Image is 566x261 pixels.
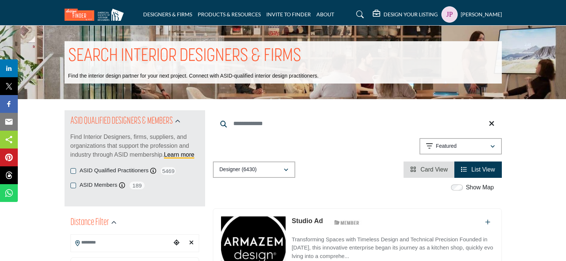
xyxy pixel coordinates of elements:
[70,115,173,128] h2: ASID QUALIFIED DESIGNERS & MEMBERS
[70,183,76,188] input: ASID Members checkbox
[471,166,495,173] span: List View
[65,9,128,21] img: Site Logo
[129,181,145,190] span: 189
[404,162,454,178] li: Card View
[349,9,369,20] a: Search
[70,133,199,159] p: Find Interior Designers, firms, suppliers, and organizations that support the profession and indu...
[292,216,323,226] p: Studio Ad
[220,166,257,173] p: Designer (6430)
[213,162,295,178] button: Designer (6430)
[71,235,171,250] input: Search Location
[292,235,494,261] p: Transforming Spaces with Timeless Design and Technical Precision Founded in [DATE], this innovati...
[80,181,118,189] label: ASID Members
[70,168,76,174] input: ASID Qualified Practitioners checkbox
[292,217,323,225] a: Studio Ad
[198,11,261,17] a: PRODUCTS & RESOURCES
[213,115,502,133] input: Search Keyword
[80,166,149,175] label: ASID Qualified Practitioners
[436,143,457,150] p: Featured
[373,10,438,19] div: DESIGN YOUR LISTING
[421,166,448,173] span: Card View
[454,162,501,178] li: List View
[330,218,363,227] img: ASID Members Badge Icon
[485,219,490,225] a: Add To List
[68,45,301,68] h1: SEARCH INTERIOR DESIGNERS & FIRMS
[160,166,177,176] span: 5469
[461,11,502,18] h5: [PERSON_NAME]
[143,11,192,17] a: DESIGNERS & FIRMS
[419,138,502,154] button: Featured
[266,11,311,17] a: INVITE TO FINDER
[461,166,495,173] a: View List
[171,235,182,251] div: Choose your current location
[441,6,458,23] button: Show hide supplier dropdown
[164,151,194,158] a: Learn more
[316,11,334,17] a: ABOUT
[410,166,448,173] a: View Card
[70,216,109,229] h2: Distance Filter
[68,72,319,80] p: Find the interior design partner for your next project. Connect with ASID-qualified interior desi...
[292,231,494,261] a: Transforming Spaces with Timeless Design and Technical Precision Founded in [DATE], this innovati...
[186,235,197,251] div: Clear search location
[384,11,438,18] h5: DESIGN YOUR LISTING
[466,183,494,192] label: Show Map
